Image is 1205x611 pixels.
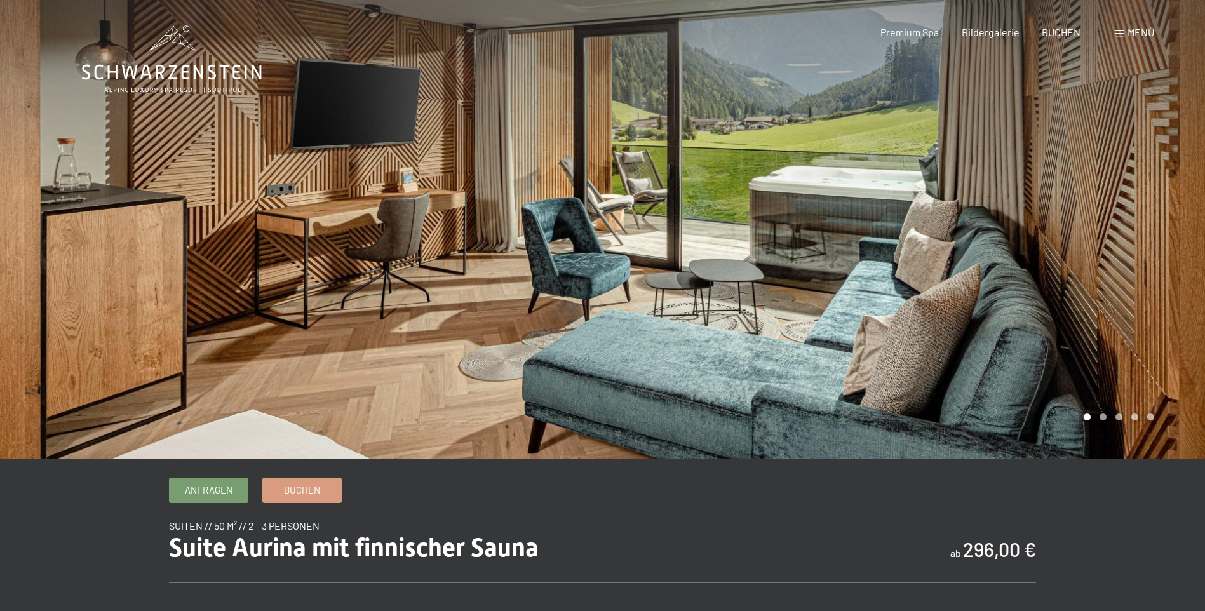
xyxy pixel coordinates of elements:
a: Buchen [263,478,341,502]
a: Bildergalerie [962,26,1020,38]
span: Menü [1128,26,1154,38]
span: Suiten // 50 m² // 2 - 3 Personen [169,520,320,532]
span: Buchen [284,483,320,497]
span: Anfragen [185,483,232,497]
span: Suite Aurina mit finnischer Sauna [169,533,539,563]
b: 296,00 € [963,538,1036,561]
a: BUCHEN [1042,26,1080,38]
a: Anfragen [170,478,248,502]
a: Premium Spa [880,26,939,38]
span: ab [950,547,961,559]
